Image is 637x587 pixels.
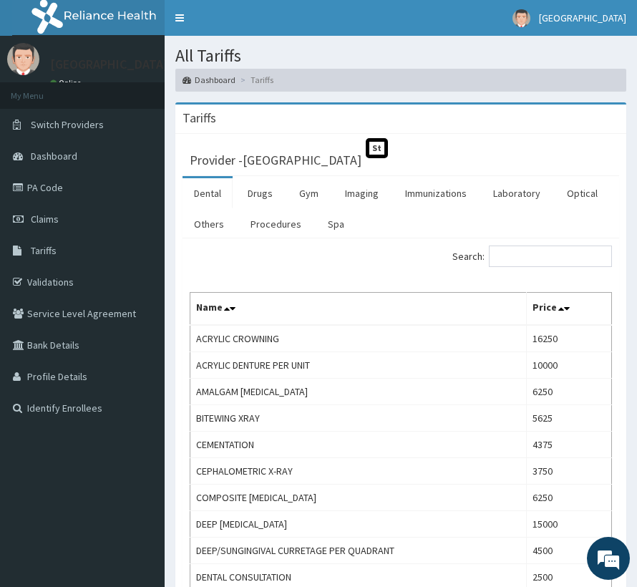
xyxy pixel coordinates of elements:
[512,9,530,27] img: User Image
[526,537,611,563] td: 4500
[526,378,611,404] td: 6250
[482,178,552,208] a: Laboratory
[288,178,330,208] a: Gym
[7,43,39,75] img: User Image
[526,292,611,325] th: Price
[526,431,611,457] td: 4375
[183,112,216,125] h3: Tariffs
[31,118,104,131] span: Switch Providers
[239,209,313,239] a: Procedures
[190,325,527,352] td: ACRYLIC CROWNING
[334,178,390,208] a: Imaging
[489,246,612,267] input: Search:
[183,178,233,208] a: Dental
[452,246,612,267] label: Search:
[394,178,478,208] a: Immunizations
[31,213,59,225] span: Claims
[190,378,527,404] td: AMALGAM [MEDICAL_DATA]
[190,351,527,378] td: ACRYLIC DENTURE PER UNIT
[526,325,611,352] td: 16250
[31,244,57,257] span: Tariffs
[175,47,626,65] h1: All Tariffs
[190,292,527,325] th: Name
[526,457,611,484] td: 3750
[526,351,611,378] td: 10000
[183,209,235,239] a: Others
[183,74,235,86] a: Dashboard
[237,74,273,86] li: Tariffs
[190,510,527,537] td: DEEP [MEDICAL_DATA]
[50,78,84,88] a: Online
[190,404,527,431] td: BITEWING XRAY
[555,178,609,208] a: Optical
[31,150,77,162] span: Dashboard
[526,484,611,510] td: 6250
[526,510,611,537] td: 15000
[539,11,626,24] span: [GEOGRAPHIC_DATA]
[526,404,611,431] td: 5625
[316,209,356,239] a: Spa
[190,537,527,563] td: DEEP/SUNGINGIVAL CURRETAGE PER QUADRANT
[190,154,361,167] h3: Provider - [GEOGRAPHIC_DATA]
[50,58,168,71] p: [GEOGRAPHIC_DATA]
[236,178,284,208] a: Drugs
[366,138,388,157] span: St
[190,457,527,484] td: CEPHALOMETRIC X-RAY
[190,431,527,457] td: CEMENTATION
[190,484,527,510] td: COMPOSITE [MEDICAL_DATA]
